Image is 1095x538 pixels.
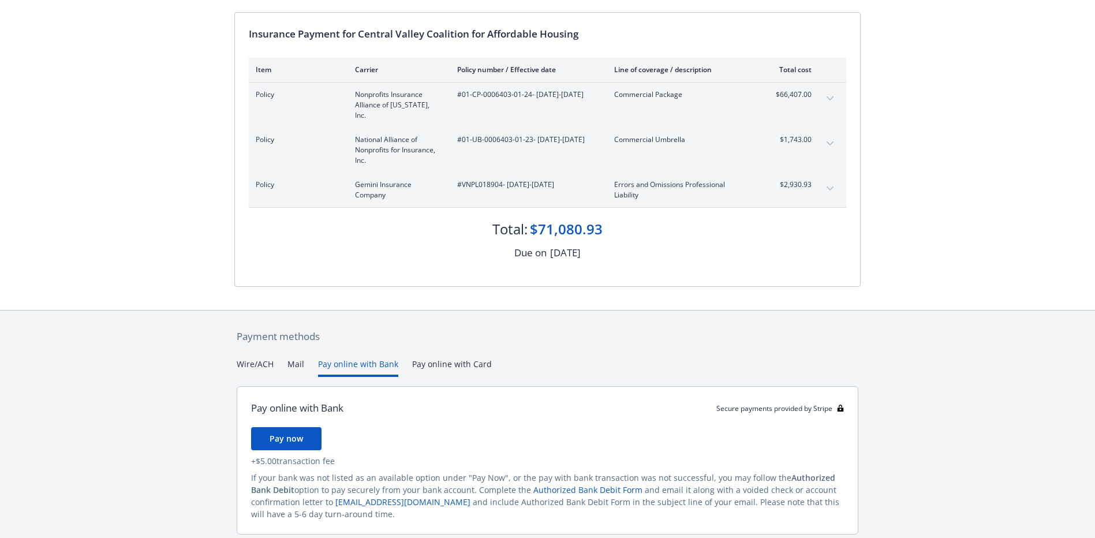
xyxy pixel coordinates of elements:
span: #VNPL018904 - [DATE]-[DATE] [457,180,596,190]
div: Pay online with Bank [251,401,343,416]
a: [EMAIL_ADDRESS][DOMAIN_NAME] [335,496,470,507]
a: Authorized Bank Debit Form [533,484,642,495]
div: If your bank was not listed as an available option under "Pay Now", or the pay with bank transact... [251,472,844,520]
div: $71,080.93 [530,219,603,239]
span: $66,407.00 [768,89,812,100]
span: Nonprofits Insurance Alliance of [US_STATE], Inc. [355,89,439,121]
span: Commercial Umbrella [614,134,750,145]
span: Gemini Insurance Company [355,180,439,200]
span: Errors and Omissions Professional Liability [614,180,750,200]
div: Item [256,65,337,74]
button: Pay now [251,427,322,450]
span: $1,743.00 [768,134,812,145]
div: Total: [492,219,528,239]
button: expand content [821,89,839,108]
button: expand content [821,134,839,153]
span: Commercial Package [614,89,750,100]
span: Pay now [270,433,303,444]
div: Line of coverage / description [614,65,750,74]
span: #01-CP-0006403-01-24 - [DATE]-[DATE] [457,89,596,100]
div: PolicyGemini Insurance Company#VNPL018904- [DATE]-[DATE]Errors and Omissions Professional Liabili... [249,173,846,207]
span: Policy [256,180,337,190]
div: Payment methods [237,329,858,344]
div: PolicyNonprofits Insurance Alliance of [US_STATE], Inc.#01-CP-0006403-01-24- [DATE]-[DATE]Commerc... [249,83,846,128]
div: + $5.00 transaction fee [251,455,844,467]
span: Policy [256,134,337,145]
div: Due on [514,245,547,260]
span: National Alliance of Nonprofits for Insurance, Inc. [355,134,439,166]
span: $2,930.93 [768,180,812,190]
div: [DATE] [550,245,581,260]
span: #01-UB-0006403-01-23 - [DATE]-[DATE] [457,134,596,145]
button: Mail [287,358,304,377]
button: Pay online with Bank [318,358,398,377]
div: Total cost [768,65,812,74]
div: Carrier [355,65,439,74]
button: Wire/ACH [237,358,274,377]
span: Authorized Bank Debit [251,472,835,495]
button: expand content [821,180,839,198]
div: Secure payments provided by Stripe [716,403,844,413]
div: Policy number / Effective date [457,65,596,74]
div: PolicyNational Alliance of Nonprofits for Insurance, Inc.#01-UB-0006403-01-23- [DATE]-[DATE]Comme... [249,128,846,173]
div: Insurance Payment for Central Valley Coalition for Affordable Housing [249,27,846,42]
button: Pay online with Card [412,358,492,377]
span: Policy [256,89,337,100]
